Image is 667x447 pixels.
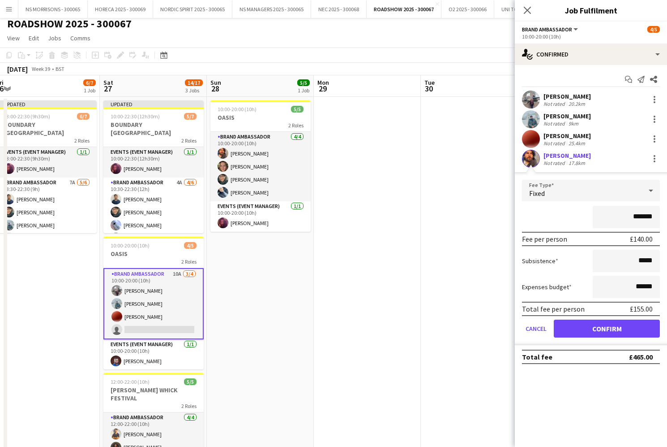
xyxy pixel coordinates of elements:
[103,250,204,258] h3: OASIS
[567,100,587,107] div: 20.2km
[629,352,653,361] div: £465.00
[184,242,197,249] span: 4/5
[18,0,88,18] button: NS MORRISONS - 300065
[543,132,591,140] div: [PERSON_NAME]
[103,268,204,339] app-card-role: Brand Ambassador10A3/410:00-20:00 (10h)[PERSON_NAME][PERSON_NAME][PERSON_NAME]
[317,78,329,87] span: Mon
[111,113,160,120] span: 10:00-22:30 (12h30m)
[103,100,204,108] div: Updated
[522,320,550,338] button: Cancel
[543,160,567,166] div: Not rated
[7,34,20,42] span: View
[543,140,567,147] div: Not rated
[567,160,587,166] div: 17.8km
[184,378,197,385] span: 5/5
[630,304,653,313] div: £155.00
[424,78,435,87] span: Tue
[567,140,587,147] div: 25.4km
[567,120,580,127] div: 9km
[494,0,552,18] button: UNI TOUR - 300067
[522,33,660,40] div: 10:00-20:00 (10h)
[181,403,197,409] span: 2 Roles
[522,26,572,33] span: Brand Ambassador
[83,79,96,86] span: 6/7
[298,87,309,94] div: 1 Job
[210,201,311,232] app-card-role: Events (Event Manager)1/110:00-20:00 (10h)[PERSON_NAME]
[111,378,150,385] span: 12:00-22:00 (10h)
[522,304,585,313] div: Total fee per person
[522,257,558,265] label: Subsistence
[181,258,197,265] span: 2 Roles
[103,178,204,273] app-card-role: Brand Ambassador4A4/610:30-22:30 (12h)[PERSON_NAME][PERSON_NAME][PERSON_NAME]
[111,242,150,249] span: 10:00-20:00 (10h)
[102,83,113,94] span: 27
[103,339,204,370] app-card-role: Events (Event Manager)1/110:00-20:00 (10h)[PERSON_NAME]
[56,65,64,72] div: BST
[210,78,221,87] span: Sun
[522,234,567,243] div: Fee per person
[210,132,311,201] app-card-role: Brand Ambassador4/410:00-20:00 (10h)[PERSON_NAME][PERSON_NAME][PERSON_NAME][PERSON_NAME]
[210,113,311,122] h3: OASIS
[554,320,660,338] button: Confirm
[630,234,653,243] div: £140.00
[4,113,50,120] span: 13:00-22:30 (9h30m)
[543,92,591,100] div: [PERSON_NAME]
[181,137,197,144] span: 2 Roles
[103,386,204,402] h3: [PERSON_NAME] WHICK FESTIVAL
[529,189,545,198] span: Fixed
[44,32,65,44] a: Jobs
[103,78,113,87] span: Sat
[29,34,39,42] span: Edit
[441,0,494,18] button: O2 2025 - 300066
[522,26,579,33] button: Brand Ambassador
[543,152,591,160] div: [PERSON_NAME]
[103,147,204,178] app-card-role: Events (Event Manager)1/110:00-22:30 (12h30m)[PERSON_NAME]
[70,34,90,42] span: Comms
[48,34,61,42] span: Jobs
[515,43,667,65] div: Confirmed
[515,4,667,16] h3: Job Fulfilment
[88,0,153,18] button: HORECA 2025 - 300069
[7,65,28,74] div: [DATE]
[288,122,304,129] span: 2 Roles
[647,26,660,33] span: 4/5
[67,32,94,44] a: Comms
[543,100,567,107] div: Not rated
[84,87,95,94] div: 1 Job
[77,113,90,120] span: 6/7
[209,83,221,94] span: 28
[311,0,367,18] button: NEC 2025 - 300068
[153,0,232,18] button: NORDIC SPIRIT 2025 - 300065
[297,79,310,86] span: 5/5
[543,120,567,127] div: Not rated
[316,83,329,94] span: 29
[185,79,203,86] span: 14/17
[218,106,257,113] span: 10:00-20:00 (10h)
[184,113,197,120] span: 5/7
[522,352,552,361] div: Total fee
[103,121,204,137] h3: BOUNDARY [GEOGRAPHIC_DATA]
[103,237,204,369] app-job-card: 10:00-20:00 (10h)4/5OASIS2 RolesBrand Ambassador10A3/410:00-20:00 (10h)[PERSON_NAME][PERSON_NAME]...
[74,137,90,144] span: 2 Roles
[543,112,591,120] div: [PERSON_NAME]
[7,17,132,30] h1: ROADSHOW 2025 - 300067
[30,65,52,72] span: Week 39
[423,83,435,94] span: 30
[232,0,311,18] button: NS MANAGERS 2025 - 300065
[291,106,304,113] span: 5/5
[210,100,311,232] app-job-card: 10:00-20:00 (10h)5/5OASIS2 RolesBrand Ambassador4/410:00-20:00 (10h)[PERSON_NAME][PERSON_NAME][PE...
[25,32,43,44] a: Edit
[185,87,202,94] div: 3 Jobs
[103,100,204,233] app-job-card: Updated10:00-22:30 (12h30m)5/7BOUNDARY [GEOGRAPHIC_DATA]2 RolesEvents (Event Manager)1/110:00-22:...
[367,0,441,18] button: ROADSHOW 2025 - 300067
[4,32,23,44] a: View
[522,283,572,291] label: Expenses budget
